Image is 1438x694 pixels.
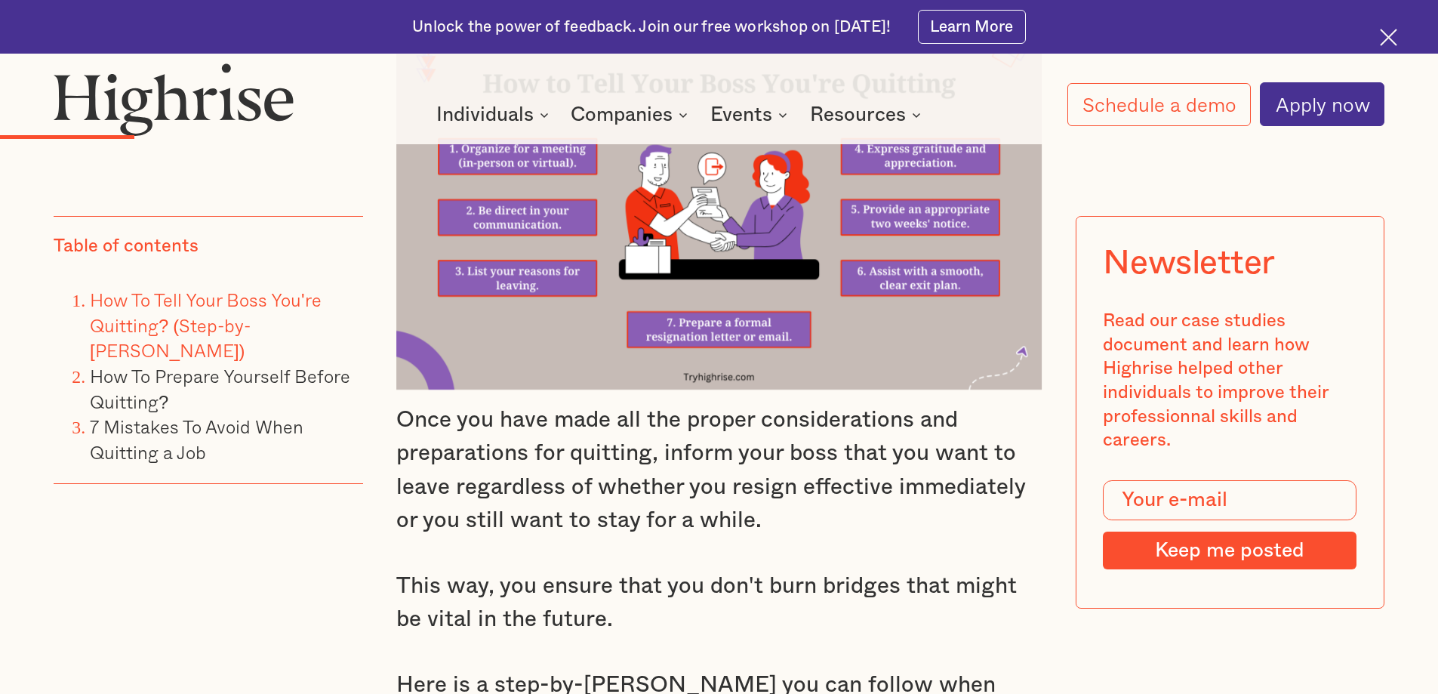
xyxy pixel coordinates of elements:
[1067,83,1252,126] a: Schedule a demo
[54,63,294,135] img: Highrise logo
[1103,480,1356,521] input: Your e-mail
[1260,82,1384,126] a: Apply now
[1380,29,1397,46] img: Cross icon
[810,106,906,124] div: Resources
[436,106,553,124] div: Individuals
[90,285,322,364] a: How To Tell Your Boss You're Quitting? (Step-by-[PERSON_NAME])
[571,106,673,124] div: Companies
[1103,532,1356,569] input: Keep me posted
[710,106,772,124] div: Events
[810,106,925,124] div: Resources
[1103,480,1356,569] form: Modal Form
[918,10,1026,44] a: Learn More
[54,235,199,259] div: Table of contents
[396,403,1042,538] p: Once you have made all the proper considerations and preparations for quitting, inform your boss ...
[710,106,792,124] div: Events
[1103,243,1275,282] div: Newsletter
[412,17,891,38] div: Unlock the power of feedback. Join our free workshop on [DATE]!
[90,362,350,415] a: How To Prepare Yourself Before Quitting?
[571,106,692,124] div: Companies
[396,26,1042,390] img: How to Tell Your Boss You're Quitting (Step-by-Step Guide)
[436,106,534,124] div: Individuals
[1103,310,1356,453] div: Read our case studies document and learn how Highrise helped other individuals to improve their p...
[90,412,303,466] a: 7 Mistakes To Avoid When Quitting a Job
[396,569,1042,637] p: This way, you ensure that you don't burn bridges that might be vital in the future.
